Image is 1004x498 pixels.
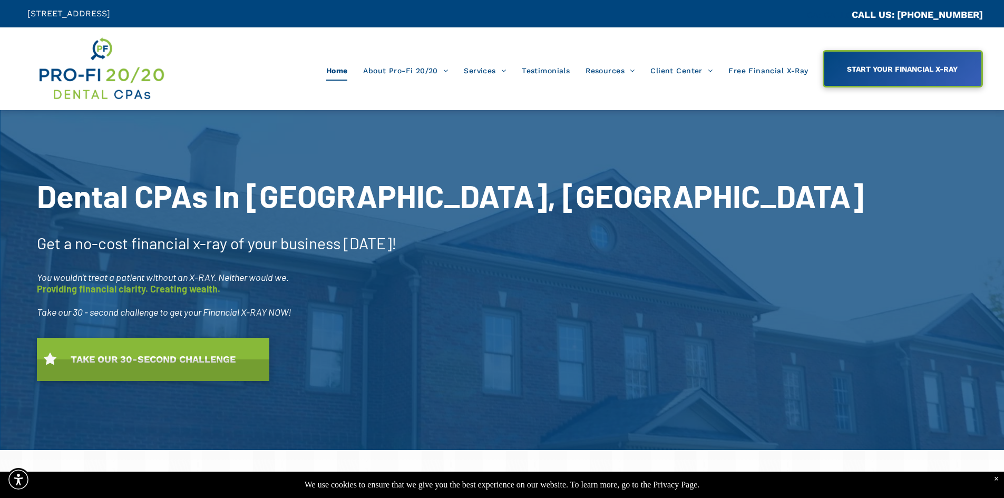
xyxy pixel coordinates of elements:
[37,177,864,214] span: Dental CPAs In [GEOGRAPHIC_DATA], [GEOGRAPHIC_DATA]
[37,283,220,295] span: Providing financial clarity. Creating wealth.
[37,233,72,252] span: Get a
[318,61,356,81] a: Home
[456,61,514,81] a: Services
[230,233,397,252] span: of your business [DATE]!
[75,233,227,252] span: no-cost financial x-ray
[578,61,642,81] a: Resources
[37,35,165,102] img: Get Dental CPA Consulting, Bookkeeping, & Bank Loans
[642,61,720,81] a: Client Center
[7,468,30,491] div: Accessibility Menu
[37,306,291,318] span: Take our 30 - second challenge to get your Financial X-RAY NOW!
[67,348,239,370] span: TAKE OUR 30-SECOND CHALLENGE
[514,61,578,81] a: Testimonials
[852,9,983,20] a: CALL US: [PHONE_NUMBER]
[994,474,999,484] div: Dismiss notification
[823,50,983,87] a: START YOUR FINANCIAL X-RAY
[807,10,852,20] span: CA::CALLC
[720,61,816,81] a: Free Financial X-Ray
[37,271,289,283] span: You wouldn’t treat a patient without an X-RAY. Neither would we.
[843,60,961,79] span: START YOUR FINANCIAL X-RAY
[37,338,269,381] a: TAKE OUR 30-SECOND CHALLENGE
[355,61,456,81] a: About Pro-Fi 20/20
[27,8,110,18] span: [STREET_ADDRESS]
